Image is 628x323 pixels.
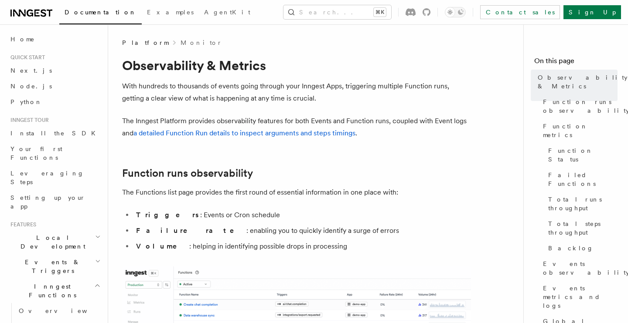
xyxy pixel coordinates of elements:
[545,143,618,167] a: Function Status
[133,129,355,137] a: a detailed Function Run details to inspect arguments and steps timings
[545,167,618,192] a: Failed Functions
[480,5,560,19] a: Contact sales
[122,80,471,104] p: With hundreds to thousands of events going through your Inngest Apps, triggering multiple Functio...
[7,31,102,47] a: Home
[10,170,84,185] span: Leveraging Steps
[7,221,36,228] span: Features
[538,73,628,91] span: Observability & Metrics
[122,38,168,47] span: Platform
[548,219,618,237] span: Total steps throughput
[539,280,618,313] a: Events metrics and logs
[181,38,222,47] a: Monitor
[7,63,102,78] a: Next.js
[199,3,256,24] a: AgentKit
[539,118,618,143] a: Function metrics
[10,145,62,161] span: Your first Functions
[19,307,109,314] span: Overview
[7,282,94,299] span: Inngest Functions
[10,67,52,74] span: Next.js
[122,167,253,179] a: Function runs observability
[147,9,194,16] span: Examples
[548,171,618,188] span: Failed Functions
[548,146,618,164] span: Function Status
[7,94,102,110] a: Python
[548,244,594,252] span: Backlog
[539,94,618,118] a: Function runs observability
[204,9,250,16] span: AgentKit
[122,186,471,199] p: The Functions list page provides the first round of essential information in one place with:
[543,284,618,310] span: Events metrics and logs
[7,165,102,190] a: Leveraging Steps
[7,254,102,279] button: Events & Triggers
[283,5,391,19] button: Search...⌘K
[122,57,471,73] h1: Observability & Metrics
[445,7,466,17] button: Toggle dark mode
[7,279,102,303] button: Inngest Functions
[7,78,102,94] a: Node.js
[548,195,618,212] span: Total runs throughput
[545,216,618,240] a: Total steps throughput
[545,240,618,256] a: Backlog
[136,226,246,235] strong: Failure rate
[10,130,101,137] span: Install the SDK
[7,125,102,141] a: Install the SDK
[10,98,42,105] span: Python
[7,230,102,254] button: Local Development
[10,83,52,90] span: Node.js
[543,122,618,139] span: Function metrics
[534,56,618,70] h4: On this page
[136,242,189,250] strong: Volume
[133,209,471,221] li: : Events or Cron schedule
[7,141,102,165] a: Your first Functions
[59,3,142,24] a: Documentation
[15,303,102,319] a: Overview
[65,9,137,16] span: Documentation
[7,233,95,251] span: Local Development
[7,190,102,214] a: Setting up your app
[7,54,45,61] span: Quick start
[563,5,621,19] a: Sign Up
[133,225,471,237] li: : enabling you to quickly identify a surge of errors
[142,3,199,24] a: Examples
[534,70,618,94] a: Observability & Metrics
[10,35,35,44] span: Home
[136,211,200,219] strong: Triggers
[545,192,618,216] a: Total runs throughput
[133,240,471,252] li: : helping in identifying possible drops in processing
[7,258,95,275] span: Events & Triggers
[122,115,471,139] p: The Inngest Platform provides observability features for both Events and Function runs, coupled w...
[10,194,85,210] span: Setting up your app
[374,8,386,17] kbd: ⌘K
[539,256,618,280] a: Events observability
[7,117,49,124] span: Inngest tour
